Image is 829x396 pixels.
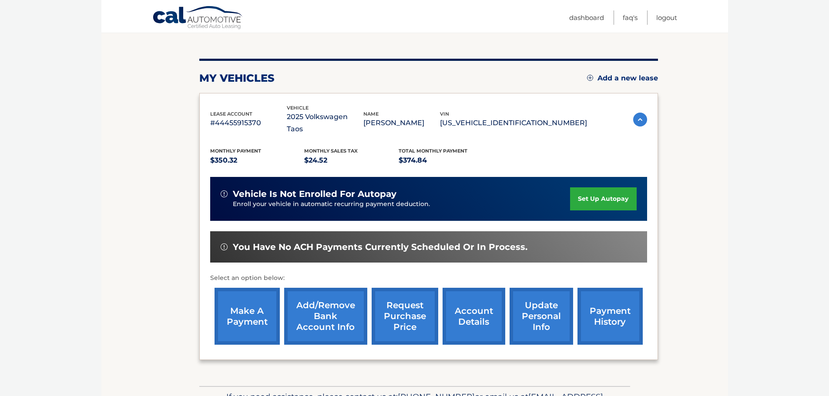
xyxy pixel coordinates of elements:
[440,111,449,117] span: vin
[199,72,275,85] h2: my vehicles
[233,200,571,209] p: Enroll your vehicle in automatic recurring payment deduction.
[284,288,367,345] a: Add/Remove bank account info
[215,288,280,345] a: make a payment
[656,10,677,25] a: Logout
[287,111,363,135] p: 2025 Volkswagen Taos
[221,190,228,197] img: alert-white.svg
[210,154,305,166] p: $350.32
[399,154,493,166] p: $374.84
[577,288,643,345] a: payment history
[363,117,440,129] p: [PERSON_NAME]
[304,154,399,166] p: $24.52
[304,148,358,154] span: Monthly sales Tax
[440,117,587,129] p: [US_VEHICLE_IDENTIFICATION_NUMBER]
[233,189,396,200] span: vehicle is not enrolled for autopay
[399,148,467,154] span: Total Monthly Payment
[152,6,244,31] a: Cal Automotive
[623,10,638,25] a: FAQ's
[210,273,647,283] p: Select an option below:
[587,74,658,83] a: Add a new lease
[363,111,379,117] span: name
[570,187,636,210] a: set up autopay
[510,288,573,345] a: update personal info
[210,117,287,129] p: #44455915370
[287,105,309,111] span: vehicle
[210,111,252,117] span: lease account
[221,243,228,250] img: alert-white.svg
[443,288,505,345] a: account details
[587,75,593,81] img: add.svg
[633,113,647,126] img: accordion-active.svg
[372,288,438,345] a: request purchase price
[233,242,527,253] span: You have no ACH payments currently scheduled or in process.
[210,148,261,154] span: Monthly Payment
[569,10,604,25] a: Dashboard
